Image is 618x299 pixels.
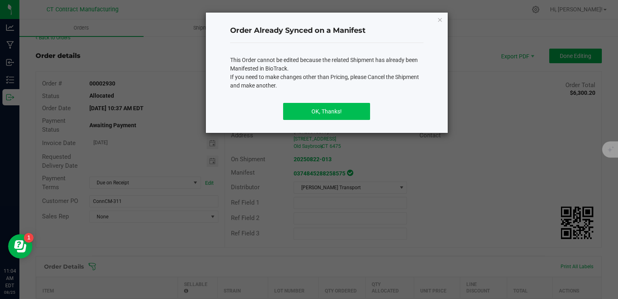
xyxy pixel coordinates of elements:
[230,73,423,90] p: If you need to make changes other than Pricing, please Cancel the Shipment and make another.
[230,26,423,36] h4: Order Already Synced on a Manifest
[230,56,423,73] p: This Order cannot be edited because the related Shipment has already been Manifested in BioTrack.
[437,15,443,24] button: Close
[283,103,370,120] button: OK, Thanks!
[8,234,32,258] iframe: Resource center
[24,233,34,243] iframe: Resource center unread badge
